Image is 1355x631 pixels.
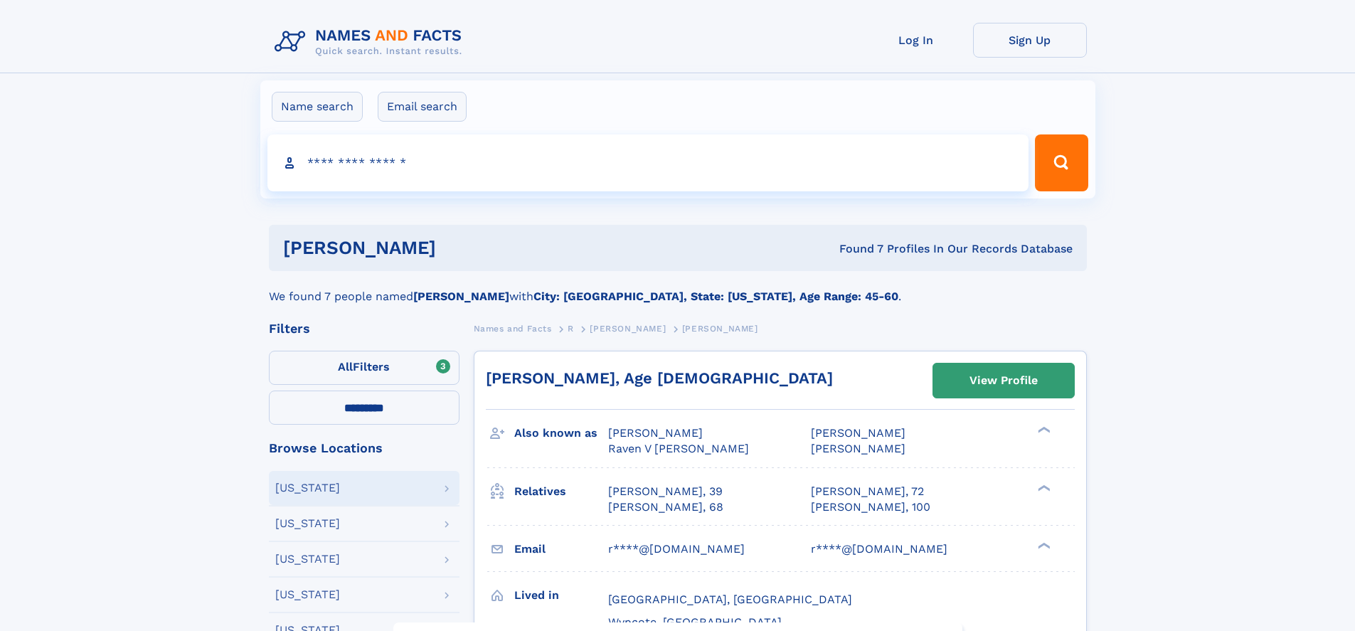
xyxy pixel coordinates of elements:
span: [PERSON_NAME] [590,324,666,334]
a: [PERSON_NAME], 72 [811,484,924,499]
span: [PERSON_NAME] [811,426,905,440]
h1: [PERSON_NAME] [283,239,638,257]
h3: Lived in [514,583,608,608]
a: [PERSON_NAME], 39 [608,484,723,499]
div: Browse Locations [269,442,459,455]
div: ❯ [1034,425,1051,435]
div: [US_STATE] [275,553,340,565]
a: Sign Up [973,23,1087,58]
span: [PERSON_NAME] [811,442,905,455]
a: [PERSON_NAME], 100 [811,499,930,515]
a: [PERSON_NAME] [590,319,666,337]
a: Names and Facts [474,319,552,337]
span: [PERSON_NAME] [608,426,703,440]
div: ❯ [1034,483,1051,492]
div: [US_STATE] [275,589,340,600]
a: View Profile [933,364,1074,398]
a: [PERSON_NAME], Age [DEMOGRAPHIC_DATA] [486,369,833,387]
input: search input [267,134,1029,191]
div: Found 7 Profiles In Our Records Database [637,241,1073,257]
span: All [338,360,353,373]
img: Logo Names and Facts [269,23,474,61]
div: We found 7 people named with . [269,271,1087,305]
label: Filters [269,351,459,385]
div: [US_STATE] [275,518,340,529]
span: [PERSON_NAME] [682,324,758,334]
div: Filters [269,322,459,335]
span: R [568,324,574,334]
h3: Email [514,537,608,561]
label: Name search [272,92,363,122]
h3: Also known as [514,421,608,445]
label: Email search [378,92,467,122]
a: R [568,319,574,337]
span: Raven V [PERSON_NAME] [608,442,749,455]
button: Search Button [1035,134,1088,191]
div: [US_STATE] [275,482,340,494]
h3: Relatives [514,479,608,504]
b: City: [GEOGRAPHIC_DATA], State: [US_STATE], Age Range: 45-60 [533,290,898,303]
span: [GEOGRAPHIC_DATA], [GEOGRAPHIC_DATA] [608,593,852,606]
div: View Profile [969,364,1038,397]
a: Log In [859,23,973,58]
b: [PERSON_NAME] [413,290,509,303]
a: [PERSON_NAME], 68 [608,499,723,515]
span: Wyncote, [GEOGRAPHIC_DATA] [608,615,782,629]
div: ❯ [1034,541,1051,550]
